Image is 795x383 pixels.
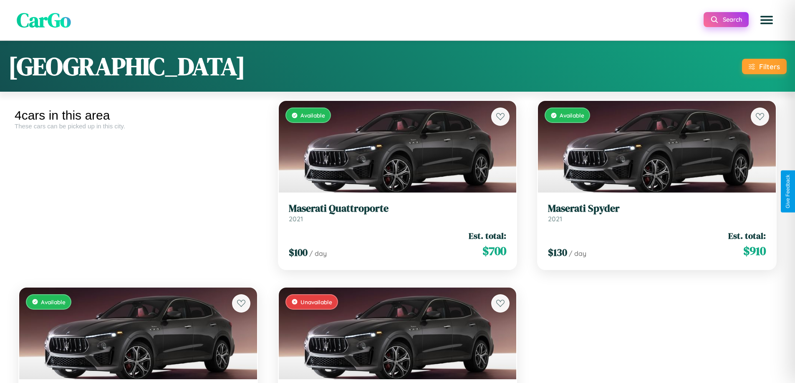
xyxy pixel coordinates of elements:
[289,215,303,223] span: 2021
[469,230,506,242] span: Est. total:
[548,203,766,215] h3: Maserati Spyder
[560,112,584,119] span: Available
[569,249,586,258] span: / day
[704,12,749,27] button: Search
[15,108,262,123] div: 4 cars in this area
[743,243,766,259] span: $ 910
[300,112,325,119] span: Available
[300,298,332,305] span: Unavailable
[548,245,567,259] span: $ 130
[15,123,262,130] div: These cars can be picked up in this city.
[289,203,507,215] h3: Maserati Quattroporte
[548,215,562,223] span: 2021
[8,49,245,83] h1: [GEOGRAPHIC_DATA]
[785,175,791,208] div: Give Feedback
[17,6,71,34] span: CarGo
[309,249,327,258] span: / day
[289,203,507,223] a: Maserati Quattroporte2021
[548,203,766,223] a: Maserati Spyder2021
[723,16,742,23] span: Search
[289,245,308,259] span: $ 100
[759,62,780,71] div: Filters
[728,230,766,242] span: Est. total:
[742,59,787,74] button: Filters
[755,8,778,32] button: Open menu
[482,243,506,259] span: $ 700
[41,298,66,305] span: Available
